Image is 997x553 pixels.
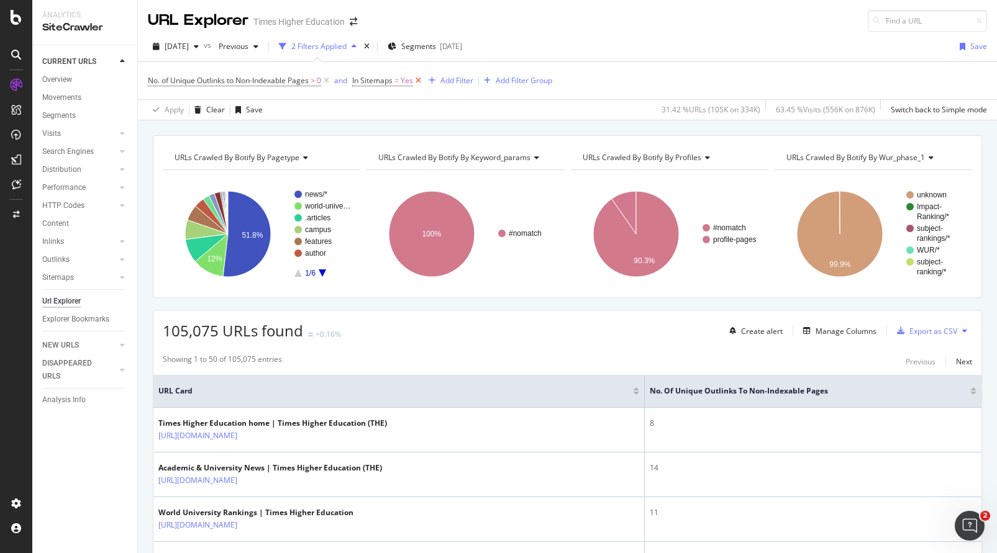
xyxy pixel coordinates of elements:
text: author [305,249,326,258]
text: 100% [422,230,442,238]
svg: A chart. [571,180,768,288]
button: Export as CSV [892,321,957,341]
h4: URLs Crawled By Botify By wur_phase_1 [784,148,961,168]
button: Apply [148,100,184,120]
span: Segments [401,41,436,52]
div: World University Rankings | Times Higher Education [158,507,353,518]
text: #nomatch [713,223,746,232]
span: 2025 Sep. 19th [165,41,189,52]
div: DISAPPEARED URLS [42,357,105,383]
text: 90.3% [634,256,655,265]
text: 12% [207,254,222,263]
div: 2 Filters Applied [291,41,347,52]
span: URL Card [158,385,630,397]
div: Inlinks [42,235,64,248]
a: NEW URLS [42,339,116,352]
div: HTTP Codes [42,199,84,212]
a: Outlinks [42,253,116,266]
div: CURRENT URLS [42,55,96,68]
div: Url Explorer [42,295,81,308]
a: Visits [42,127,116,140]
span: URLs Crawled By Botify By wur_phase_1 [786,152,925,163]
a: Search Engines [42,145,116,158]
div: 63.45 % Visits ( 556K on 876K ) [776,104,875,115]
div: 8 [650,418,977,429]
button: Clear [189,100,225,120]
span: No. of Unique Outlinks to Non-Indexable Pages [148,75,309,86]
button: [DATE] [148,37,204,56]
span: 105,075 URLs found [163,320,303,341]
div: Sitemaps [42,271,74,284]
svg: A chart. [775,180,972,288]
text: Ranking/* [917,212,949,221]
text: subject- [917,258,943,266]
span: vs [204,40,214,50]
button: Save [955,37,987,56]
div: URL Explorer [148,10,248,31]
span: 0 [317,72,321,89]
button: Previous [906,354,936,369]
div: Analysis Info [42,393,86,407]
text: unknown [917,191,947,199]
text: profile-pages [713,235,756,244]
button: Next [956,354,972,369]
span: Previous [214,41,248,52]
div: Showing 1 to 50 of 105,075 entries [163,354,282,369]
a: Content [42,217,129,230]
text: .articles [305,214,330,222]
div: Add Filter [440,75,473,86]
span: No. of Unique Outlinks to Non-Indexable Pages [650,385,952,397]
h4: URLs Crawled By Botify By keyword_params [376,148,553,168]
text: campus [305,225,331,234]
div: Explorer Bookmarks [42,313,109,326]
button: and [334,74,347,86]
a: Url Explorer [42,295,129,308]
div: Analytics [42,10,127,20]
span: > [311,75,315,86]
h4: URLs Crawled By Botify By pagetype [172,148,349,168]
text: subject- [917,224,943,233]
div: Save [970,41,987,52]
div: Search Engines [42,145,94,158]
button: Add Filter Group [479,73,552,88]
input: Find a URL [868,10,987,32]
button: Manage Columns [798,323,876,338]
text: 51.8% [242,231,263,240]
button: Previous [214,37,263,56]
span: URLs Crawled By Botify By pagetype [175,152,299,163]
text: Impact- [917,202,942,211]
div: +0.16% [316,329,341,339]
a: Inlinks [42,235,116,248]
div: Save [246,104,263,115]
button: 2 Filters Applied [274,37,362,56]
div: Overview [42,73,72,86]
span: Yes [401,72,413,89]
div: 11 [650,507,977,518]
text: features [305,237,332,246]
div: Clear [206,104,225,115]
div: Content [42,217,69,230]
a: HTTP Codes [42,199,116,212]
text: ranking/* [917,268,947,276]
div: 14 [650,462,977,474]
div: Times Higher Education [253,16,345,28]
button: Add Filter [424,73,473,88]
text: rankings/* [917,234,950,243]
div: Create alert [741,326,783,336]
iframe: Intercom live chat [955,511,985,541]
div: [DATE] [440,41,462,52]
div: A chart. [366,180,564,288]
a: Segments [42,109,129,122]
a: Performance [42,181,116,194]
text: news/* [305,190,327,199]
a: [URL][DOMAIN_NAME] [158,474,237,487]
svg: A chart. [163,180,360,288]
a: Overview [42,73,129,86]
a: CURRENT URLS [42,55,116,68]
div: Next [956,356,972,367]
text: 1/6 [305,269,316,277]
